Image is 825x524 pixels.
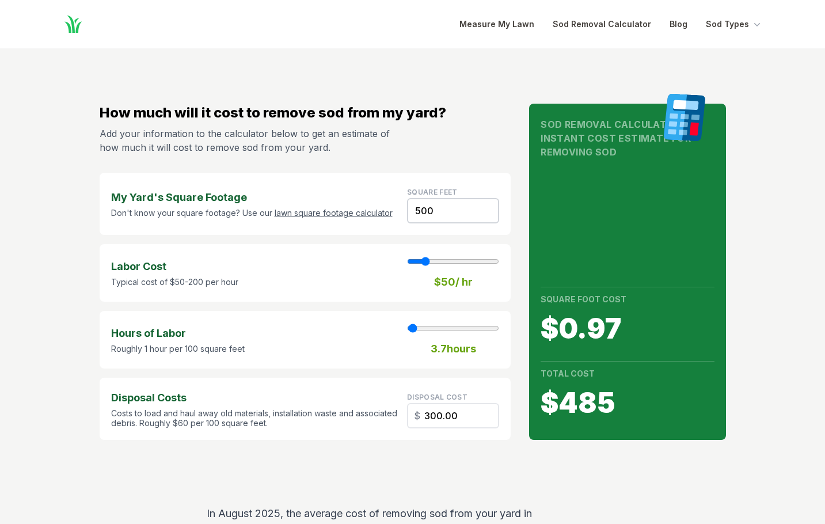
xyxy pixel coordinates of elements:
[541,369,595,378] strong: Total Cost
[111,390,398,406] strong: Disposal Costs
[541,117,714,159] h1: Sod Removal Calculator Instant Cost Estimate for Removing Sod
[459,17,534,31] a: Measure My Lawn
[407,393,467,401] label: disposal cost
[541,315,714,343] span: $ 0.97
[407,188,457,196] label: Square Feet
[407,198,499,223] input: Square Feet
[111,408,398,428] p: Costs to load and haul away old materials, installation waste and associated debris. Roughly $60 ...
[275,208,393,218] a: lawn square footage calculator
[111,344,245,354] p: Roughly 1 hour per 100 square feet
[431,341,476,357] strong: 3.7 hours
[541,389,714,417] span: $ 485
[553,17,651,31] a: Sod Removal Calculator
[100,127,394,154] p: Add your information to the calculator below to get an estimate of how much it will cost to remov...
[659,93,709,142] img: calculator graphic
[434,274,473,290] strong: $ 50 / hr
[111,189,393,206] strong: My Yard's Square Footage
[670,17,687,31] a: Blog
[111,325,245,341] strong: Hours of Labor
[407,403,499,428] input: Square Feet
[111,259,238,275] strong: Labor Cost
[541,294,626,304] strong: Square Foot Cost
[706,17,763,31] button: Sod Types
[100,104,511,122] h2: How much will it cost to remove sod from my yard?
[111,277,238,287] p: Typical cost of $50-200 per hour
[111,208,393,218] p: Don't know your square footage? Use our
[414,409,420,423] span: $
